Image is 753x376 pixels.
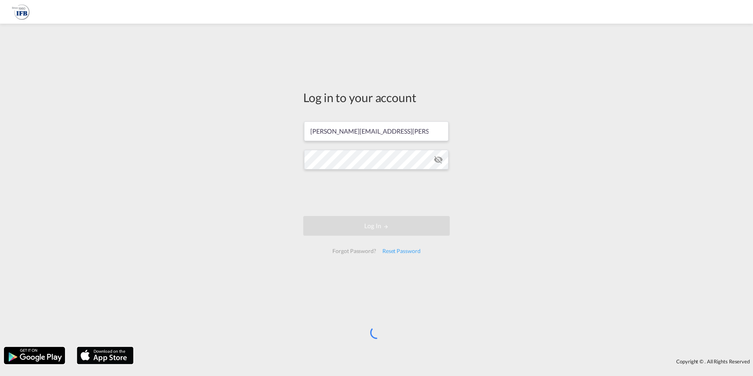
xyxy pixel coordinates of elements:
img: b628ab10256c11eeb52753acbc15d091.png [12,3,30,21]
input: Enter email/phone number [304,121,449,141]
div: Log in to your account [303,89,450,106]
iframe: reCAPTCHA [317,177,436,208]
button: LOGIN [303,216,450,236]
img: apple.png [76,346,134,365]
md-icon: icon-eye-off [434,155,443,164]
img: google.png [3,346,66,365]
div: Copyright © . All Rights Reserved [137,355,753,368]
div: Reset Password [379,244,424,258]
div: Forgot Password? [329,244,379,258]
